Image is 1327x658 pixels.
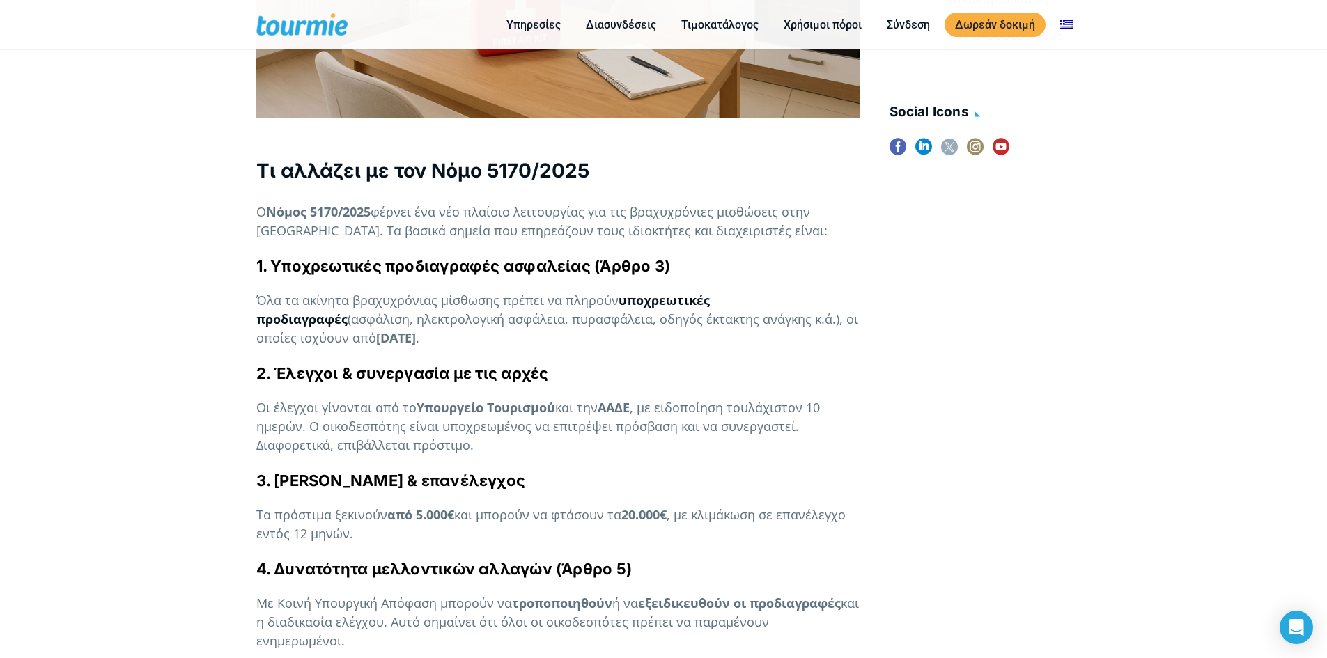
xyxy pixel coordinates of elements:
strong: εξειδικευθούν [638,595,730,611]
a: Τιμοκατάλογος [671,16,769,33]
strong: 20.000€ [621,506,667,523]
h4: social icons [890,102,1071,125]
strong: 4. Δυνατότητα μελλοντικών αλλαγών (Άρθρο 5) [256,560,632,578]
a: Σύνδεση [876,16,940,33]
a: Υπηρεσίες [496,16,571,33]
strong: προδιαγραφές [750,595,841,611]
strong: [DATE] [376,329,416,346]
a: linkedin [915,139,932,164]
p: Οι έλεγχοι γίνονται από το και την , με ειδοποίηση τουλάχιστον 10 ημερών. Ο οικοδεσπότης είναι υπ... [256,398,860,455]
p: Τα πρόστιμα ξεκινούν και μπορούν να φτάσουν τα , με κλιμάκωση σε επανέλεγχο εντός 12 μηνών. [256,506,860,543]
a: Διασυνδέσεις [575,16,667,33]
p: Όλα τα ακίνητα βραχυχρόνιας μίσθωσης πρέπει να πληρούν (ασφάλιση, ηλεκτρολογική ασφάλεια, πυρασφά... [256,291,860,347]
strong: 1. Υποχρεωτικές προδιαγραφές ασφαλείας (Άρθρο 3) [256,257,671,275]
p: Με Κοινή Υπουργική Απόφαση μπορούν να ή να και η διαδικασία ελέγχου. Αυτό σημαίνει ότι όλοι οι οι... [256,594,860,650]
strong: ΑΑΔΕ [598,399,630,416]
a: youtube [993,139,1009,164]
a: Χρήσιμοι πόροι [773,16,872,33]
a: twitter [941,139,958,164]
div: Open Intercom Messenger [1280,611,1313,644]
strong: από 5.000€ [387,506,454,523]
strong: Υπουργείο Τουρισμού [417,399,555,416]
a: instagram [967,139,984,164]
strong: τροποποιηθούν [512,595,612,611]
a: facebook [890,139,906,164]
strong: 2. Έλεγχοι & συνεργασία με τις αρχές [256,364,549,382]
strong: οι [734,595,746,611]
h3: Τι αλλάζει με τον Νόμο 5170/2025 [256,157,860,185]
p: Ο φέρνει ένα νέο πλαίσιο λειτουργίας για τις βραχυχρόνιες μισθώσεις στην [GEOGRAPHIC_DATA]. Τα βα... [256,203,860,240]
strong: 3. [PERSON_NAME] & επανέλεγχος [256,471,526,489]
a: υποχρεωτικές προδιαγραφές [256,292,710,327]
strong: Νόμος 5170/2025 [266,203,371,220]
a: Δωρεάν δοκιμή [945,13,1046,37]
